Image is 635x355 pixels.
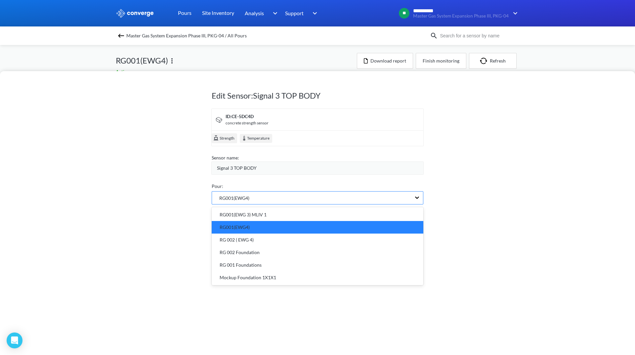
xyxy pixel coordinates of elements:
span: Master Gas System Expansion Phase III, PKG-04 [413,14,509,19]
span: Support [285,9,304,17]
div: RG001(EWG 3) MLIV 1 [216,211,267,218]
div: RG 002 Foundation [216,249,260,256]
h1: Edit Sensor: Signal 3 TOP BODY [212,90,423,101]
div: concrete strength sensor [226,120,269,126]
div: RG 002 ( EWG 4) [216,236,254,244]
img: cube.svg [213,135,219,141]
div: Temperature [240,134,272,143]
div: ID: CE-5DC4D [226,113,269,120]
img: logo_ewhite.svg [116,9,154,18]
span: Signal 3 TOP BODY [217,164,257,172]
img: icon-search.svg [430,32,438,40]
input: Search for a sensor by name [438,32,518,39]
img: downArrow.svg [308,9,319,17]
img: downArrow.svg [509,9,519,17]
div: RG001(EWG4) [216,224,250,231]
span: Strength [219,135,234,142]
div: Mockup Foundation 1X1X1 [216,274,276,281]
div: Sensor name: [212,154,423,161]
span: Analysis [245,9,264,17]
img: downArrow.svg [269,9,279,17]
img: backspace.svg [117,32,125,40]
span: RG001(EWG4) [212,195,249,202]
div: RG 001 Foundations [216,261,262,269]
div: Open Intercom Messenger [7,333,22,348]
span: Master Gas System Expansion Phase III, PKG-04 / All Pours [126,31,247,40]
div: Pour: [212,183,423,190]
img: temperature.svg [241,135,247,141]
img: signal-icon.svg [215,116,223,124]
